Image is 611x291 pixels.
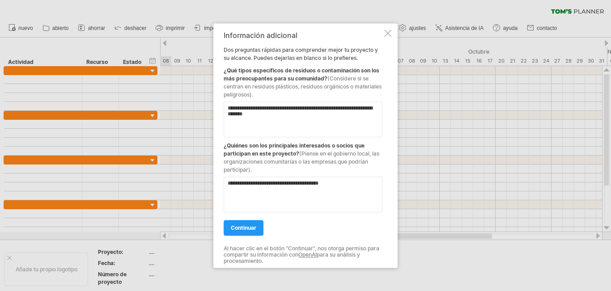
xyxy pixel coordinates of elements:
font: Dos preguntas rápidas para comprender mejor tu proyecto y su alcance. Puedes dejarlas en blanco s... [224,46,378,61]
font: ¿Quiénes son los principales interesados ​​o socios que participan en este proyecto? [224,142,365,157]
a: continuar [224,220,263,236]
font: (Piense en el gobierno local, las organizaciones comunitarias o las empresas que podrían particip... [224,150,379,173]
font: para su análisis y procesamiento. [224,251,360,264]
font: continuar [231,224,256,231]
font: ¿Qué tipos específicos de residuos o contaminación son los más preocupantes para su comunidad? [224,67,379,82]
a: OpenAI [298,251,317,258]
font: (Considere si se centran en residuos plásticos, residuos orgánicos o materiales peligrosos). [224,75,382,98]
font: Al hacer clic en el botón "Continuar", nos otorga permiso para compartir su información con [224,245,379,258]
font: Información adicional [224,31,297,40]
